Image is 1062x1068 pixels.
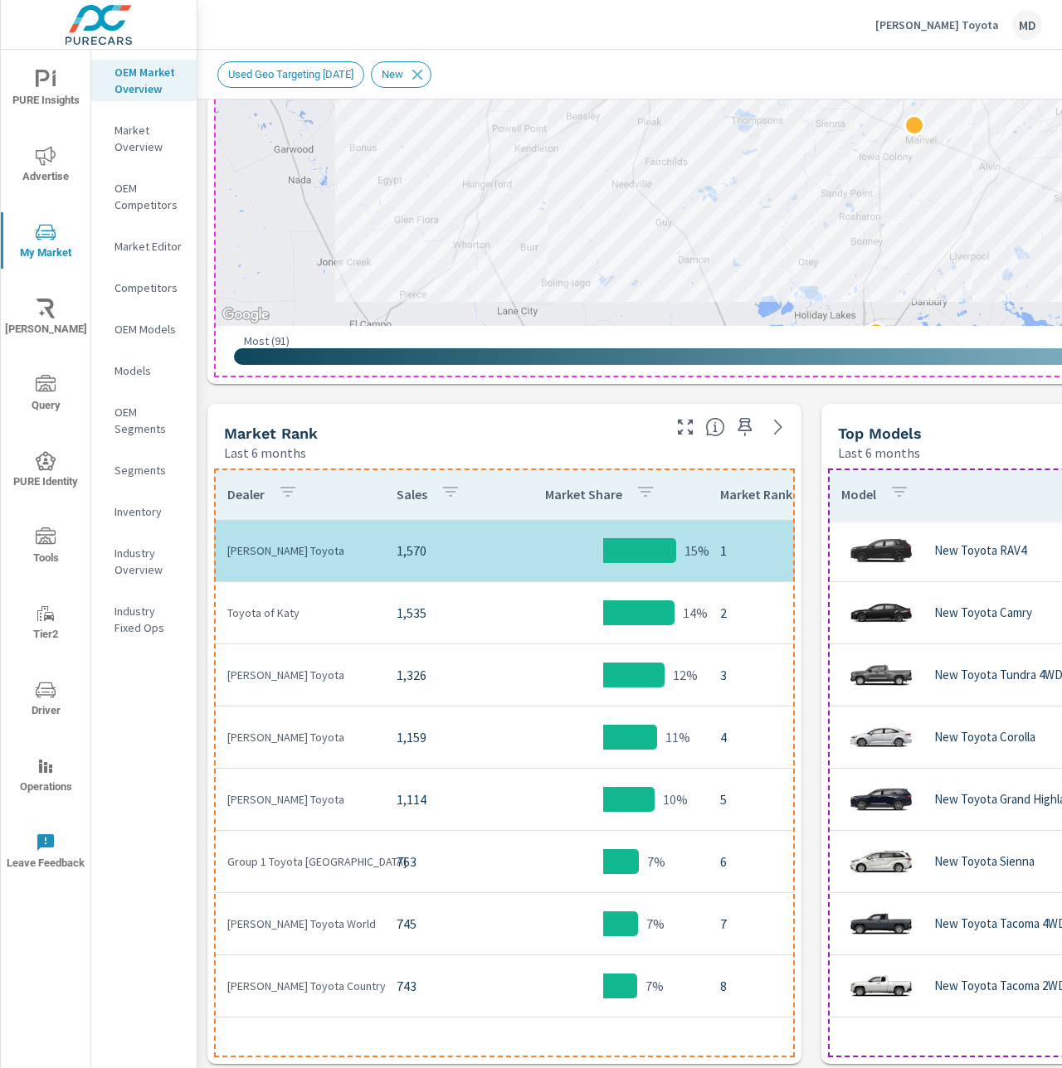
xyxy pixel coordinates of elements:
[672,414,699,440] button: Make Fullscreen
[114,503,183,520] p: Inventory
[934,543,1026,558] p: New Toyota RAV4
[91,541,197,582] div: Industry Overview
[838,443,920,463] p: Last 6 months
[6,299,85,339] span: [PERSON_NAME]
[91,358,197,383] div: Models
[934,854,1035,869] p: New Toyota Sienna
[848,899,914,949] img: glamour
[218,304,273,326] a: Open this area in Google Maps (opens a new window)
[683,603,708,623] p: 14%
[848,712,914,762] img: glamour
[848,774,914,824] img: glamour
[732,414,758,440] span: Save this to your personalized report
[848,650,914,700] img: glamour
[218,68,363,80] span: Used Geo Targeting [DATE]
[397,727,486,747] p: 1,159
[6,146,85,187] span: Advertise
[227,604,370,621] p: Toyota of Katy
[114,238,183,255] p: Market Editor
[114,545,183,578] p: Industry Overview
[91,176,197,217] div: OEM Competitors
[720,727,858,747] p: 4
[114,122,183,155] p: Market Overview
[372,68,413,80] span: New
[397,789,486,809] p: 1,114
[91,60,197,101] div: OEM Market Overview
[646,914,665,934] p: 7%
[397,541,486,561] p: 1,570
[227,978,370,994] p: [PERSON_NAME] Toyota Country
[841,486,876,502] p: Model
[720,789,858,809] p: 5
[673,665,698,685] p: 12%
[684,541,709,561] p: 15%
[545,486,622,502] p: Market Share
[720,603,858,623] p: 2
[6,527,85,568] span: Tools
[6,451,85,492] span: PURE Identity
[720,541,858,561] p: 1
[91,599,197,640] div: Industry Fixed Ops
[114,321,183,337] p: OEM Models
[397,976,486,996] p: 743
[6,604,85,644] span: Tier2
[1012,10,1042,40] div: MD
[91,234,197,259] div: Market Editor
[705,417,725,437] span: Market Rank shows you how you rank, in terms of sales, to other dealerships in your market. “Mark...
[1,50,90,889] div: nav menu
[848,588,914,638] img: glamour
[720,852,858,871] p: 6
[227,486,265,502] p: Dealer
[227,915,370,932] p: [PERSON_NAME] Toyota World
[6,756,85,797] span: Operations
[371,61,431,88] div: New
[114,362,183,379] p: Models
[114,64,183,97] p: OEM Market Overview
[114,462,183,478] p: Segments
[6,833,85,873] span: Leave Feedback
[227,853,370,870] p: Group 1 Toyota [GEOGRAPHIC_DATA]
[6,375,85,415] span: Query
[663,789,688,809] p: 10%
[397,486,427,502] p: Sales
[397,914,486,934] p: 745
[218,304,273,326] img: Google
[6,70,85,110] span: PURE Insights
[114,603,183,636] p: Industry Fixed Ops
[848,526,914,575] img: glamour
[647,852,665,871] p: 7%
[6,680,85,721] span: Driver
[227,791,370,808] p: [PERSON_NAME] Toyota
[934,605,1032,620] p: New Toyota Camry
[244,333,290,348] p: Most ( 91 )
[875,17,999,32] p: [PERSON_NAME] Toyota
[91,458,197,483] div: Segments
[91,499,197,524] div: Inventory
[91,317,197,342] div: OEM Models
[6,222,85,263] span: My Market
[838,425,922,442] h5: Top Models
[91,275,197,300] div: Competitors
[765,414,792,440] a: See more details in report
[720,665,858,685] p: 3
[224,443,306,463] p: Last 6 months
[227,542,370,559] p: [PERSON_NAME] Toyota
[848,961,914,1011] img: glamour
[934,730,1035,745] p: New Toyota Corolla
[397,852,486,871] p: 763
[91,400,197,441] div: OEM Segments
[848,837,914,886] img: glamour
[114,279,183,296] p: Competitors
[114,180,183,213] p: OEM Competitors
[720,914,858,934] p: 7
[224,425,318,442] h5: Market Rank
[227,667,370,683] p: [PERSON_NAME] Toyota
[91,118,197,159] div: Market Overview
[397,603,486,623] p: 1,535
[720,976,858,996] p: 8
[645,976,664,996] p: 7%
[720,486,792,502] p: Market Rank
[397,665,486,685] p: 1,326
[227,729,370,745] p: [PERSON_NAME] Toyota
[665,727,690,747] p: 11%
